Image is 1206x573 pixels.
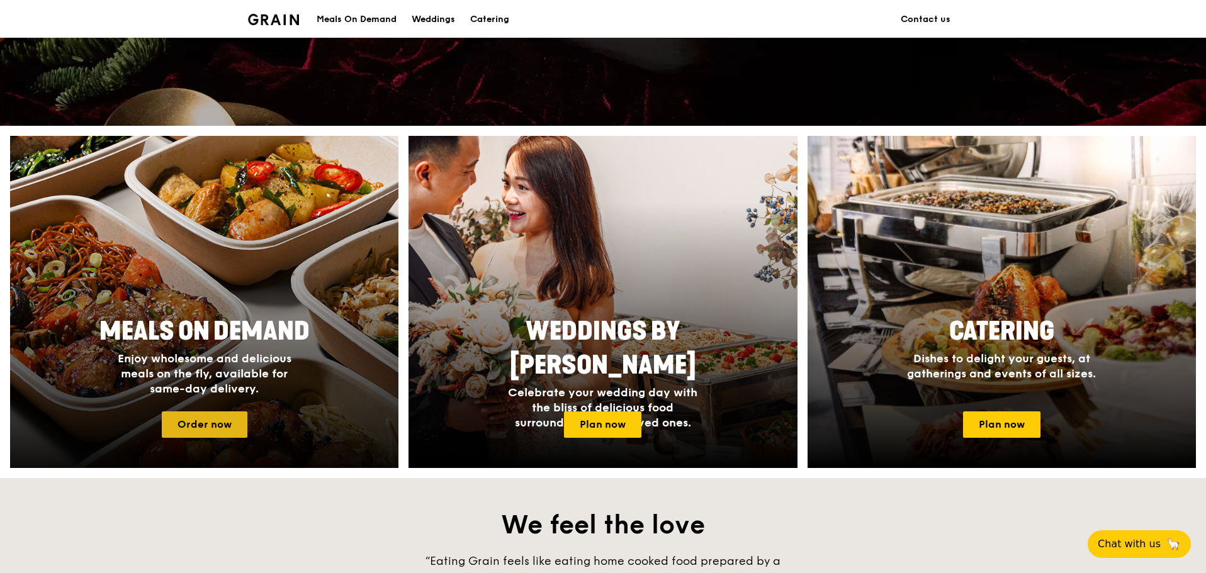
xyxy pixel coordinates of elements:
[949,316,1054,347] span: Catering
[564,411,641,438] a: Plan now
[10,136,398,468] a: Meals On DemandEnjoy wholesome and delicious meals on the fly, available for same-day delivery.Or...
[412,1,455,38] div: Weddings
[1088,530,1191,558] button: Chat with us🦙
[99,316,310,347] span: Meals On Demand
[893,1,958,38] a: Contact us
[808,136,1196,468] a: CateringDishes to delight your guests, at gatherings and events of all sizes.Plan now
[404,1,463,38] a: Weddings
[508,386,697,430] span: Celebrate your wedding day with the bliss of delicious food surrounded by your loved ones.
[1166,537,1181,552] span: 🦙
[463,1,517,38] a: Catering
[409,136,797,468] img: weddings-card.4f3003b8.jpg
[248,14,299,25] img: Grain
[808,136,1196,468] img: catering-card.e1cfaf3e.jpg
[118,352,291,396] span: Enjoy wholesome and delicious meals on the fly, available for same-day delivery.
[409,136,797,468] a: Weddings by [PERSON_NAME]Celebrate your wedding day with the bliss of delicious food surrounded b...
[470,1,509,38] div: Catering
[1098,537,1161,552] span: Chat with us
[162,411,247,438] a: Order now
[510,316,696,381] span: Weddings by [PERSON_NAME]
[907,352,1096,381] span: Dishes to delight your guests, at gatherings and events of all sizes.
[317,1,397,38] div: Meals On Demand
[963,411,1040,438] a: Plan now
